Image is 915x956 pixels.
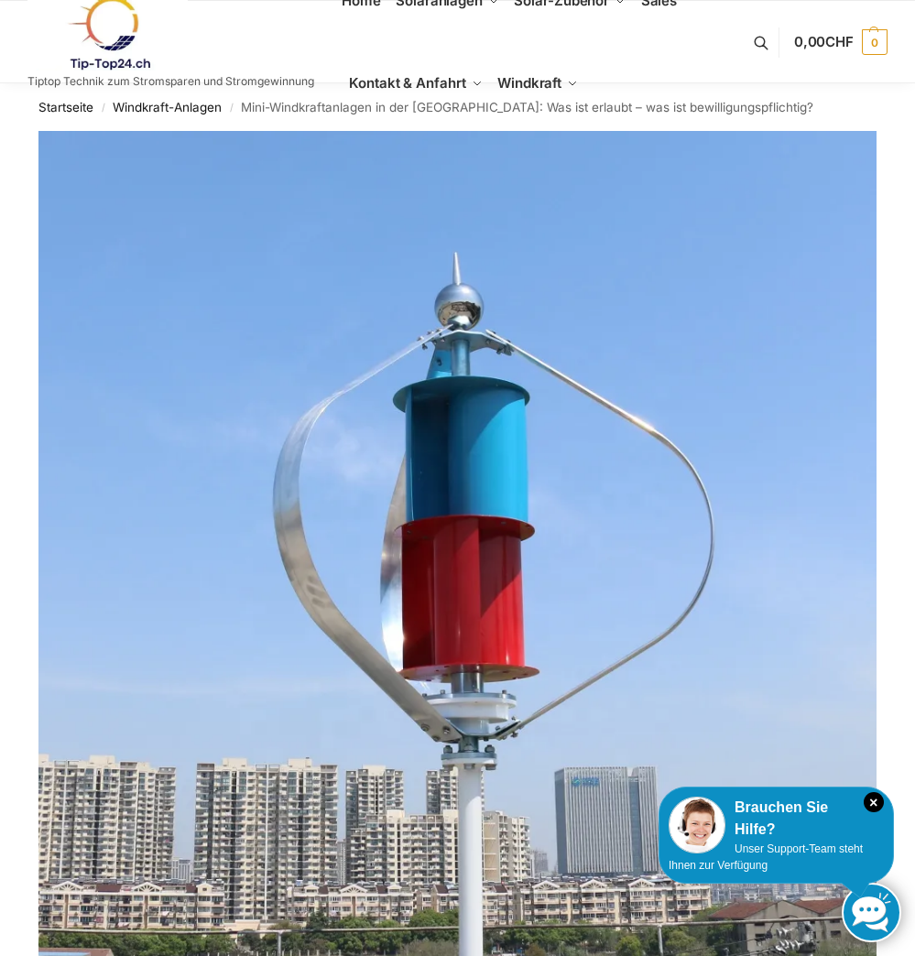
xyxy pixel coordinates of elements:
div: Brauchen Sie Hilfe? [669,797,884,841]
span: / [93,101,113,115]
a: Kontakt & Anfahrt [342,42,490,125]
span: Kontakt & Anfahrt [349,74,465,92]
span: CHF [825,33,854,50]
span: 0 [862,29,888,55]
span: Unser Support-Team steht Ihnen zur Verfügung [669,842,863,872]
span: / [222,101,241,115]
a: Startseite [38,100,93,114]
p: Tiptop Technik zum Stromsparen und Stromgewinnung [27,76,314,87]
a: Windkraft [490,42,586,125]
a: 0,00CHF 0 [794,15,888,70]
span: Windkraft [497,74,561,92]
a: Windkraft-Anlagen [113,100,222,114]
img: Customer service [669,797,725,853]
span: 0,00 [794,33,854,50]
nav: Breadcrumb [38,83,877,131]
i: Schließen [864,792,884,812]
